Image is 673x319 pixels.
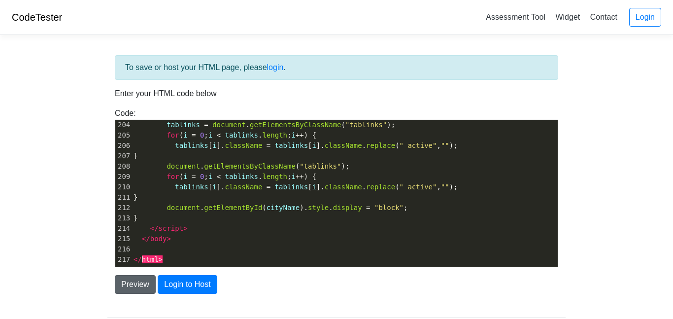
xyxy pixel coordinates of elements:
[325,142,362,149] span: className
[366,204,370,212] span: =
[134,131,316,139] span: ( ; . ; ) {
[250,121,341,129] span: getElementsByClassName
[262,131,287,139] span: length
[134,173,316,180] span: ( ; . ; ) {
[212,183,216,191] span: i
[115,141,132,151] div: 206
[134,152,138,160] span: }
[275,183,308,191] span: tablinks
[142,255,159,263] span: html
[115,213,132,223] div: 213
[115,275,156,294] button: Preview
[225,131,258,139] span: tablinks
[441,142,449,149] span: ""
[167,121,200,129] span: tablinks
[217,173,221,180] span: <
[204,121,208,129] span: =
[12,12,62,23] a: CodeTester
[208,173,212,180] span: i
[312,142,316,149] span: i
[115,254,132,265] div: 217
[150,235,167,243] span: body
[183,173,187,180] span: i
[200,131,204,139] span: 0
[441,183,449,191] span: ""
[212,142,216,149] span: i
[225,173,258,180] span: tablinks
[115,192,132,203] div: 211
[115,130,132,141] div: 205
[267,183,270,191] span: =
[134,255,142,263] span: </
[167,131,179,139] span: for
[115,88,558,100] p: Enter your HTML code below
[158,275,217,294] button: Login to Host
[115,182,132,192] div: 210
[134,214,138,222] span: }
[159,224,184,232] span: script
[134,121,395,129] span: . ( );
[225,183,262,191] span: className
[325,183,362,191] span: className
[400,183,437,191] span: " active"
[175,183,208,191] span: tablinks
[183,224,187,232] span: >
[291,131,295,139] span: i
[629,8,661,27] a: Login
[159,255,163,263] span: >
[142,235,150,243] span: </
[262,173,287,180] span: length
[208,131,212,139] span: i
[134,193,138,201] span: }
[192,131,196,139] span: =
[482,9,549,25] a: Assessment Tool
[115,172,132,182] div: 209
[312,183,316,191] span: i
[400,142,437,149] span: " active"
[134,142,458,149] span: [ ]. [ ]. . ( , );
[212,121,245,129] span: document
[192,173,196,180] span: =
[167,204,200,212] span: document
[134,183,458,191] span: [ ]. [ ]. . ( , );
[551,9,584,25] a: Widget
[134,162,349,170] span: . ( );
[267,142,270,149] span: =
[107,107,566,267] div: Code:
[115,244,132,254] div: 216
[115,161,132,172] div: 208
[167,162,200,170] span: document
[150,224,159,232] span: </
[115,223,132,234] div: 214
[134,204,408,212] span: . ( ). . ;
[183,131,187,139] span: i
[366,183,395,191] span: replace
[217,131,221,139] span: <
[267,63,284,71] a: login
[374,204,404,212] span: "block"
[204,204,262,212] span: getElementById
[296,131,304,139] span: ++
[175,142,208,149] span: tablinks
[291,173,295,180] span: i
[308,204,329,212] span: style
[167,173,179,180] span: for
[200,173,204,180] span: 0
[115,120,132,130] div: 204
[267,204,300,212] span: cityName
[296,173,304,180] span: ++
[345,121,387,129] span: "tablinks"
[333,204,362,212] span: display
[225,142,262,149] span: className
[115,234,132,244] div: 215
[586,9,621,25] a: Contact
[115,203,132,213] div: 212
[300,162,341,170] span: "tablinks"
[115,55,558,80] div: To save or host your HTML page, please .
[204,162,295,170] span: getElementsByClassName
[366,142,395,149] span: replace
[167,235,170,243] span: >
[115,151,132,161] div: 207
[275,142,308,149] span: tablinks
